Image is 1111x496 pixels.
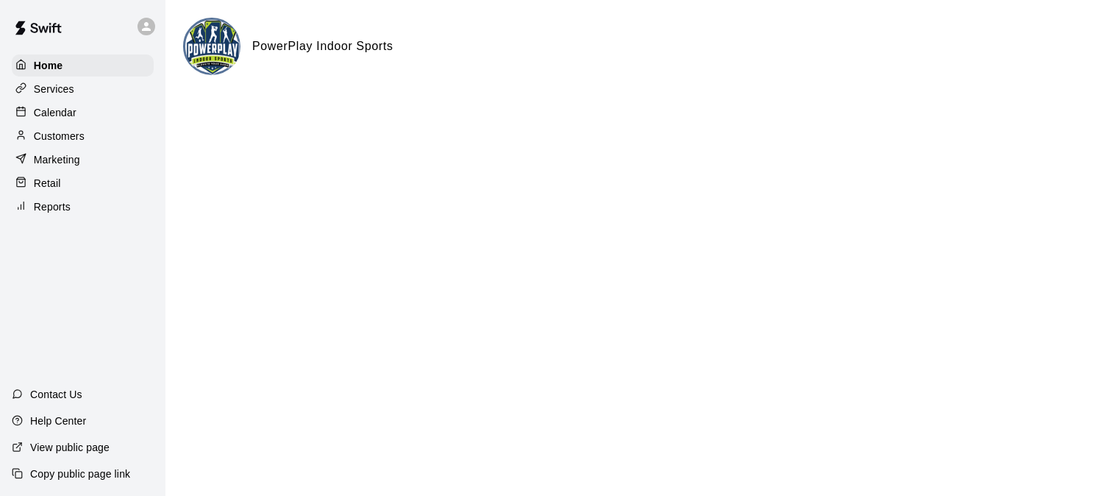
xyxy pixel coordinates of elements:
p: Marketing [34,152,80,167]
a: Home [12,54,154,77]
p: Customers [34,129,85,144]
a: Calendar [12,102,154,124]
p: Copy public page link [30,467,130,481]
a: Services [12,78,154,100]
p: Services [34,82,74,96]
p: Reports [34,199,71,214]
p: Retail [34,176,61,191]
a: Marketing [12,149,154,171]
img: PowerPlay Indoor Sports logo [185,20,240,75]
p: Home [34,58,63,73]
h6: PowerPlay Indoor Sports [252,37,393,56]
a: Retail [12,172,154,194]
a: Customers [12,125,154,147]
a: Reports [12,196,154,218]
p: Contact Us [30,387,82,402]
p: Calendar [34,105,76,120]
p: Help Center [30,414,86,428]
p: View public page [30,440,110,455]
